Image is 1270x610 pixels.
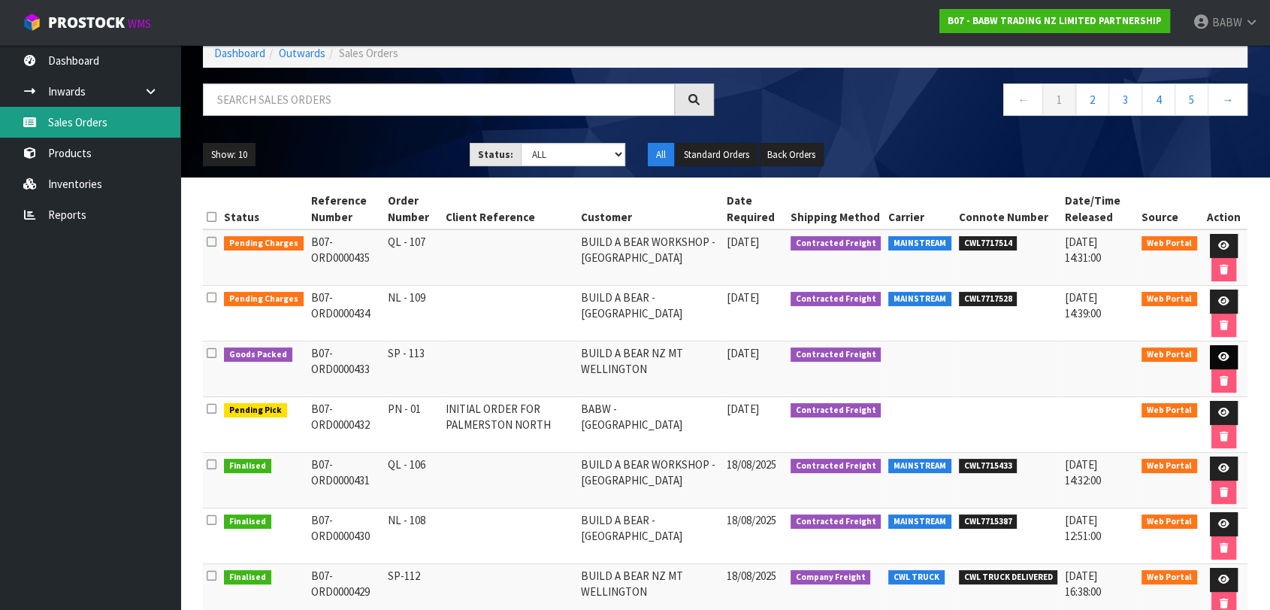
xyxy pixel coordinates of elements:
td: QL - 107 [384,229,442,286]
th: Shipping Method [787,189,885,229]
th: Date Required [722,189,786,229]
span: MAINSTREAM [888,514,951,530]
span: CWL7715387 [959,514,1018,530]
span: Pending Pick [224,403,287,418]
th: Source [1138,189,1201,229]
td: BUILD A BEAR - [GEOGRAPHIC_DATA] [577,508,722,564]
a: 4 [1141,83,1175,116]
td: BUILD A BEAR - [GEOGRAPHIC_DATA] [577,286,722,341]
span: Web Portal [1141,347,1197,363]
td: NL - 109 [384,286,442,341]
strong: Status: [478,148,513,161]
td: B07-ORD0000432 [307,397,384,453]
a: Dashboard [214,46,265,60]
span: CWL TRUCK DELIVERED [959,570,1058,585]
input: Search sales orders [203,83,675,116]
span: Contracted Freight [791,514,881,530]
span: 18/08/2025 [726,513,776,527]
span: [DATE] 14:32:00 [1065,457,1101,487]
td: INITIAL ORDER FOR PALMERSTON NORTH [442,397,578,453]
span: Web Portal [1141,403,1197,418]
span: Finalised [224,570,271,585]
td: NL - 108 [384,508,442,564]
span: [DATE] [726,235,758,249]
span: Web Portal [1141,514,1197,530]
span: 18/08/2025 [726,569,776,583]
th: Date/Time Released [1061,189,1138,229]
a: → [1208,83,1247,116]
td: B07-ORD0000433 [307,341,384,397]
span: CWL TRUCK [888,570,945,585]
td: B07-ORD0000435 [307,229,384,286]
button: Standard Orders [676,143,757,167]
nav: Page navigation [736,83,1247,120]
th: Customer [577,189,722,229]
td: BUILD A BEAR WORKSHOP - [GEOGRAPHIC_DATA] [577,229,722,286]
span: Pending Charges [224,292,304,307]
span: 18/08/2025 [726,457,776,472]
a: 1 [1042,83,1076,116]
td: PN - 01 [384,397,442,453]
td: B07-ORD0000431 [307,453,384,508]
span: Web Portal [1141,292,1197,307]
td: BUILD A BEAR WORKSHOP - [GEOGRAPHIC_DATA] [577,453,722,508]
th: Client Reference [442,189,578,229]
span: [DATE] 12:51:00 [1065,513,1101,543]
td: QL - 106 [384,453,442,508]
a: 2 [1075,83,1109,116]
span: BABW [1212,15,1242,29]
span: Contracted Freight [791,347,881,363]
span: ProStock [48,13,125,32]
span: [DATE] [726,346,758,360]
span: Goods Packed [224,347,292,363]
button: Back Orders [759,143,824,167]
span: CWL7717528 [959,292,1018,307]
span: Web Portal [1141,236,1197,251]
td: B07-ORD0000430 [307,508,384,564]
a: ← [1003,83,1043,116]
td: B07-ORD0000434 [307,286,384,341]
th: Reference Number [307,189,384,229]
span: MAINSTREAM [888,236,951,251]
a: 5 [1175,83,1208,116]
a: Outwards [279,46,325,60]
span: Company Freight [791,570,871,585]
td: BABW - [GEOGRAPHIC_DATA] [577,397,722,453]
button: All [648,143,674,167]
td: SP - 113 [384,341,442,397]
span: [DATE] [726,402,758,416]
span: Pending Charges [224,236,304,251]
span: Finalised [224,514,271,530]
span: [DATE] 14:31:00 [1065,235,1101,265]
span: Contracted Freight [791,236,881,251]
button: Show: 10 [203,143,256,167]
strong: B07 - BABW TRADING NZ LIMITED PARTNERSHIP [948,14,1162,27]
span: Contracted Freight [791,403,881,418]
th: Connote Number [955,189,1062,229]
th: Status [220,189,307,229]
span: Web Portal [1141,459,1197,474]
a: 3 [1108,83,1142,116]
img: cube-alt.png [23,13,41,32]
th: Action [1201,189,1247,229]
span: [DATE] 14:39:00 [1065,290,1101,320]
span: Finalised [224,459,271,474]
span: Contracted Freight [791,292,881,307]
span: Contracted Freight [791,459,881,474]
span: Sales Orders [339,46,398,60]
small: WMS [128,17,151,31]
span: [DATE] 16:38:00 [1065,569,1101,599]
th: Order Number [384,189,442,229]
td: BUILD A BEAR NZ MT WELLINGTON [577,341,722,397]
span: CWL7717514 [959,236,1018,251]
span: [DATE] [726,290,758,305]
span: MAINSTREAM [888,459,951,474]
span: CWL7715433 [959,459,1018,474]
span: Web Portal [1141,570,1197,585]
span: MAINSTREAM [888,292,951,307]
th: Carrier [884,189,955,229]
